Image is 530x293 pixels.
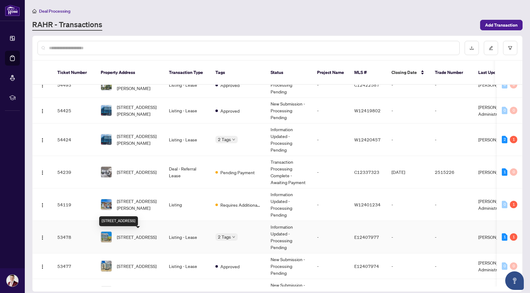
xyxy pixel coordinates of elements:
[510,136,517,143] div: 1
[40,170,45,175] img: Logo
[117,234,157,240] span: [STREET_ADDRESS]
[266,72,312,98] td: New Submission - Processing Pending
[52,98,96,123] td: 54425
[473,188,520,221] td: [PERSON_NAME] Administrator
[473,156,520,188] td: [PERSON_NAME]
[101,134,112,145] img: thumbnail-img
[38,80,47,90] button: Logo
[164,253,210,279] td: Listing - Lease
[473,123,520,156] td: [PERSON_NAME]
[510,107,517,114] div: 0
[473,61,520,85] th: Last Updated By
[52,123,96,156] td: 54424
[430,156,473,188] td: 2515226
[502,136,507,143] div: 2
[52,253,96,279] td: 53477
[218,233,231,240] span: 2 Tags
[430,72,473,98] td: -
[266,156,312,188] td: Transaction Processing Complete - Awaiting Payment
[99,216,138,226] div: [STREET_ADDRESS]
[508,46,512,50] span: filter
[220,263,240,270] span: Approved
[503,41,517,55] button: filter
[430,188,473,221] td: -
[164,156,210,188] td: Deal - Referral Lease
[386,72,430,98] td: -
[480,20,523,30] button: Add Transaction
[386,156,430,188] td: [DATE]
[38,200,47,209] button: Logo
[502,233,507,241] div: 1
[386,188,430,221] td: -
[312,72,349,98] td: -
[32,9,37,13] span: home
[40,138,45,143] img: Logo
[484,41,498,55] button: edit
[220,201,261,208] span: Requires Additional Docs
[164,221,210,253] td: Listing - Lease
[266,61,312,85] th: Status
[101,167,112,177] img: thumbnail-img
[430,98,473,123] td: -
[38,167,47,177] button: Logo
[510,262,517,270] div: 0
[430,253,473,279] td: -
[502,81,507,88] div: 0
[502,107,507,114] div: 0
[430,61,473,85] th: Trade Number
[96,61,164,85] th: Property Address
[5,5,20,16] img: logo
[312,61,349,85] th: Project Name
[505,271,524,290] button: Open asap
[164,123,210,156] td: Listing - Lease
[164,188,210,221] td: Listing
[312,98,349,123] td: -
[32,19,102,31] a: RAHR - Transactions
[218,136,231,143] span: 2 Tags
[502,262,507,270] div: 0
[117,169,157,175] span: [STREET_ADDRESS]
[7,275,18,287] img: Profile Icon
[220,169,255,176] span: Pending Payment
[349,61,386,85] th: MLS #
[386,221,430,253] td: -
[473,72,520,98] td: [PERSON_NAME]
[40,235,45,240] img: Logo
[473,98,520,123] td: [PERSON_NAME] Administrator
[266,98,312,123] td: New Submission - Processing Pending
[164,61,210,85] th: Transaction Type
[101,232,112,242] img: thumbnail-img
[510,201,517,208] div: 1
[38,106,47,115] button: Logo
[465,41,479,55] button: download
[354,169,379,175] span: C12337323
[386,253,430,279] td: -
[354,202,381,207] span: W12401234
[117,104,159,117] span: [STREET_ADDRESS][PERSON_NAME]
[312,156,349,188] td: -
[266,188,312,221] td: Information Updated - Processing Pending
[391,69,417,76] span: Closing Date
[220,82,240,88] span: Approved
[312,221,349,253] td: -
[40,83,45,88] img: Logo
[39,8,70,14] span: Deal Processing
[354,263,379,269] span: E12407974
[386,123,430,156] td: -
[430,221,473,253] td: -
[430,123,473,156] td: -
[210,61,266,85] th: Tags
[101,105,112,116] img: thumbnail-img
[38,232,47,242] button: Logo
[386,98,430,123] td: -
[502,168,507,176] div: 1
[510,233,517,241] div: 1
[52,156,96,188] td: 54239
[232,235,235,239] span: down
[117,263,157,269] span: [STREET_ADDRESS]
[117,133,159,146] span: [STREET_ADDRESS][PERSON_NAME]
[266,221,312,253] td: Information Updated - Processing Pending
[354,137,381,142] span: W12420457
[510,81,517,88] div: 0
[117,78,159,92] span: [STREET_ADDRESS][PERSON_NAME]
